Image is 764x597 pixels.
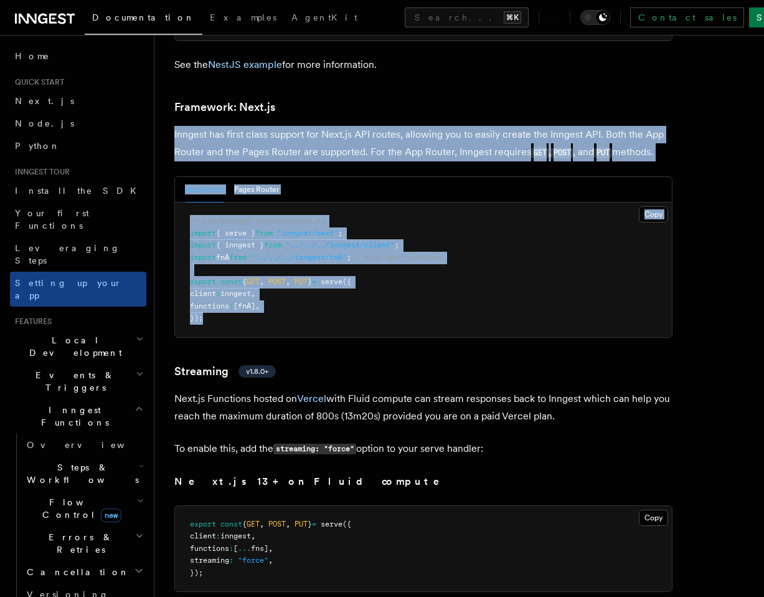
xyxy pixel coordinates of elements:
span: "inngest/next" [277,229,338,237]
p: Next.js Functions hosted on with Fluid compute can stream responses back to Inngest which can hel... [174,390,672,425]
span: = [312,520,316,528]
span: Leveraging Steps [15,243,120,265]
span: Flow Control [22,496,137,521]
a: NestJS example [208,59,282,70]
span: [ [233,544,238,553]
span: "../../../inngest/fnA" [251,253,347,262]
a: Documentation [85,4,202,35]
code: GET [531,148,549,158]
button: Local Development [10,329,146,364]
span: serve [321,520,342,528]
code: POST [551,148,573,158]
button: Toggle dark mode [580,10,610,25]
span: ({ [342,277,351,286]
a: Install the SDK [10,179,146,202]
span: ; [395,241,399,249]
span: Events & Triggers [10,369,136,394]
span: // src/app/api/inngest/route.ts [190,216,325,225]
span: from [264,241,281,249]
span: Cancellation [22,566,130,578]
span: , [286,520,290,528]
span: Setting up your app [15,278,122,300]
span: inngest [220,289,251,298]
span: , [260,520,264,528]
span: PUT [295,277,308,286]
span: const [220,277,242,286]
span: Inngest Functions [10,404,134,429]
span: , [251,532,255,540]
a: Vercel [297,393,326,404]
span: { inngest } [216,241,264,249]
a: Python [10,135,146,157]
span: , [255,302,260,310]
code: PUT [594,148,611,158]
button: Errors & Retries [22,526,146,561]
span: streaming [190,556,229,565]
span: , [260,277,264,286]
span: } [308,520,312,528]
span: [fnA] [233,302,255,310]
span: Node.js [15,118,74,128]
button: Copy [639,206,668,222]
button: Flow Controlnew [22,491,146,526]
span: POST [268,277,286,286]
a: Contact sales [630,7,744,27]
span: Next.js [15,96,74,106]
span: = [312,277,316,286]
span: Documentation [92,12,195,22]
a: Your first Functions [10,202,146,237]
span: , [268,556,273,565]
a: Setting up your app [10,272,146,307]
kbd: ⌘K [504,11,521,24]
span: }); [190,313,203,322]
span: new [101,509,121,522]
span: // Your own functions [351,253,443,262]
span: Steps & Workflows [22,461,139,486]
p: To enable this, add the option to your serve handler: [174,440,672,458]
span: GET [247,277,260,286]
span: : [229,556,233,565]
span: , [286,277,290,286]
span: functions [190,302,229,310]
span: { serve } [216,229,255,237]
button: Copy [639,510,668,526]
span: functions [190,544,229,553]
span: import [190,229,216,237]
a: Next.js [10,90,146,112]
a: Overview [22,434,146,456]
code: streaming: "force" [273,444,356,454]
span: from [255,229,273,237]
span: Errors & Retries [22,531,135,556]
a: Streamingv1.8.0+ [174,363,276,380]
button: Search...⌘K [405,7,529,27]
span: Home [15,50,50,62]
span: PUT [295,520,308,528]
span: import [190,241,216,249]
span: import [190,253,216,262]
span: Your first Functions [15,208,89,231]
span: Quick start [10,77,64,87]
a: Framework: Next.js [174,98,275,116]
span: export [190,520,216,528]
span: const [220,520,242,528]
a: Examples [202,4,284,34]
span: { [242,277,247,286]
span: } [308,277,312,286]
a: Leveraging Steps [10,237,146,272]
span: GET [247,520,260,528]
span: { [242,520,247,528]
span: v1.8.0+ [246,366,268,376]
span: ; [347,253,351,262]
span: Install the SDK [15,186,144,196]
p: Inngest has first class support for Next.js API routes, allowing you to easily create the Inngest... [174,126,672,161]
span: , [268,544,273,553]
span: "../../../inngest/client" [286,241,395,249]
span: Overview [27,440,155,450]
span: fnA [216,253,229,262]
span: client [190,532,216,540]
span: , [251,289,255,298]
span: Local Development [10,334,136,359]
span: serve [321,277,342,286]
span: }); [190,568,203,577]
button: Pages Router [234,177,279,203]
